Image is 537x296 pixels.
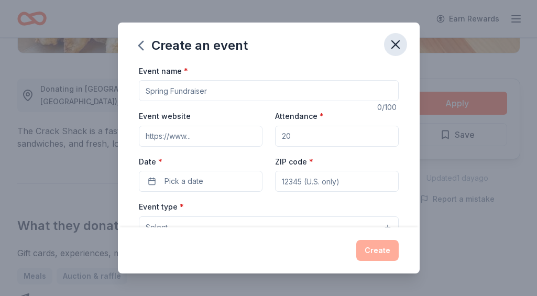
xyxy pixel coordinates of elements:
[139,126,262,147] input: https://www...
[139,216,399,238] button: Select
[275,126,399,147] input: 20
[139,202,184,212] label: Event type
[146,221,168,234] span: Select
[139,66,188,76] label: Event name
[139,111,191,122] label: Event website
[275,157,313,167] label: ZIP code
[377,101,399,114] div: 0 /100
[139,171,262,192] button: Pick a date
[275,111,324,122] label: Attendance
[139,37,248,54] div: Create an event
[139,80,399,101] input: Spring Fundraiser
[139,157,262,167] label: Date
[275,171,399,192] input: 12345 (U.S. only)
[165,175,203,188] span: Pick a date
